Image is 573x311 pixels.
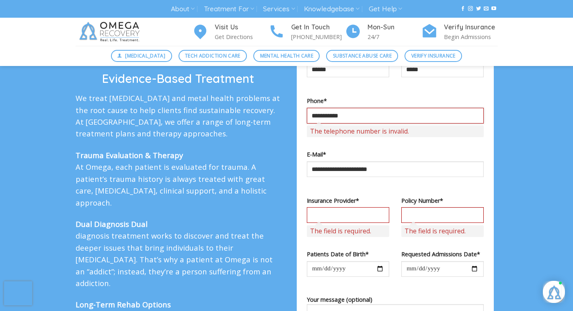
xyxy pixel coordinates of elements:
[411,52,456,60] span: Verify Insurance
[307,225,389,237] span: The field is required.
[333,52,392,60] span: Substance Abuse Care
[253,50,320,62] a: Mental Health Care
[185,52,240,60] span: Tech Addiction Care
[368,22,421,33] h4: Mon-Sun
[307,249,389,259] label: Patients Date of Birth*
[76,218,281,289] p: diagnosis treatment works to discover and treat the deeper issues that bring individuals to their...
[215,32,269,41] p: Get Directions
[484,6,489,12] a: Send us an email
[307,126,484,137] span: The telephone number is invalid.
[125,52,165,60] span: [MEDICAL_DATA]
[215,22,269,33] h4: Visit Us
[401,196,484,205] label: Policy Number*
[307,150,484,159] label: E-Mail*
[421,22,498,42] a: Verify Insurance Begin Admissions
[491,6,496,12] a: Follow on YouTube
[179,50,247,62] a: Tech Addiction Care
[460,6,465,12] a: Follow on Facebook
[76,71,281,86] h2: Evidence-Based Treatment
[476,6,481,12] a: Follow on Twitter
[263,2,295,16] a: Services
[291,32,345,41] p: [PHONE_NUMBER]
[76,92,281,140] p: We treat [MEDICAL_DATA] and metal health problems at the root cause to help clients find sustaina...
[405,50,462,62] a: Verify Insurance
[111,50,172,62] a: [MEDICAL_DATA]
[204,2,254,16] a: Treatment For
[401,249,484,259] label: Requested Admissions Date*
[444,32,498,41] p: Begin Admissions
[76,299,171,309] strong: Long-Term Rehab Options
[269,22,345,42] a: Get In Touch [PHONE_NUMBER]
[307,96,484,105] label: Phone*
[76,219,148,229] strong: Dual Diagnosis Dual
[369,2,402,16] a: Get Help
[304,2,359,16] a: Knowledgebase
[192,22,269,42] a: Visit Us Get Directions
[76,18,146,46] img: Omega Recovery
[260,52,313,60] span: Mental Health Care
[171,2,195,16] a: About
[291,22,345,33] h4: Get In Touch
[401,225,484,237] span: The field is required.
[468,6,473,12] a: Follow on Instagram
[368,32,421,41] p: 24/7
[444,22,498,33] h4: Verify Insurance
[76,150,183,160] strong: Trauma Evaluation & Therapy
[326,50,398,62] a: Substance Abuse Care
[76,149,281,208] p: At Omega, each patient is evaluated for trauma. A patient’s trauma history is always treated with...
[307,196,389,205] label: Insurance Provider*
